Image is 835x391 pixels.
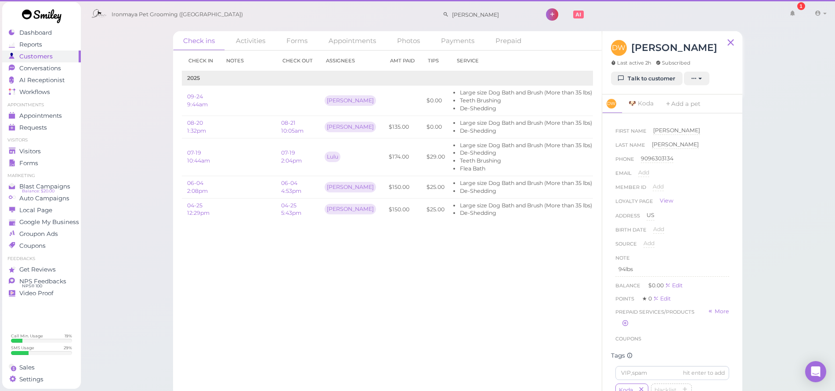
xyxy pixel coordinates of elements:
a: Add a pet [660,94,706,113]
span: DW [607,99,616,109]
a: Edit [665,282,683,289]
a: Video Proof [2,287,81,299]
span: Reports [19,41,42,48]
span: Auto Campaigns [19,195,69,202]
div: 19 % [65,333,72,339]
li: Large size Dog Bath and Brush (More than 35 lbs) [460,202,592,210]
th: Tips [421,51,450,71]
span: Ironmaya Pet Grooming ([GEOGRAPHIC_DATA]) [112,2,243,27]
span: [PERSON_NAME] [653,127,700,134]
div: [PERSON_NAME] [325,182,376,192]
span: Appointments [19,112,62,119]
span: DW [611,40,627,56]
span: NPS® 100 [22,282,42,290]
a: Groupon Ads [2,228,81,240]
a: Settings [2,373,81,385]
div: SMS Usage [11,345,34,351]
span: Conversations [19,65,61,72]
span: Subscribed [656,59,690,66]
th: Check in [182,51,220,71]
span: Google My Business [19,218,79,226]
span: ★ 0 [642,295,653,302]
div: [PERSON_NAME] [325,204,376,214]
a: Payments [431,31,484,50]
a: NPS Feedbacks NPS® 100 [2,275,81,287]
span: NPS Feedbacks [19,278,66,285]
a: 06-04 4:53pm [281,180,301,194]
span: Groupon Ads [19,230,58,238]
div: Lulu [325,152,340,162]
td: $174.00 [383,138,421,176]
span: Last active 2h [611,59,651,66]
a: DW [602,94,623,113]
div: Tags [611,352,734,359]
b: 2025 [187,75,200,81]
td: $150.00 [383,198,421,220]
span: Video Proof [19,290,54,297]
span: Visitors [19,148,41,155]
th: Amt Paid [383,51,421,71]
input: VIP,spam [615,366,729,380]
td: $150.00 [383,176,421,198]
a: 09-24 9:44am [187,93,208,108]
span: Source [615,239,637,253]
td: $0.00 [421,116,450,138]
a: Edit [653,295,671,302]
div: 9096303134 [641,155,673,163]
a: Appointments [2,110,81,122]
a: Requests [2,122,81,134]
h3: [PERSON_NAME] [631,40,717,55]
span: Member ID [615,183,646,197]
span: Sales [19,364,35,371]
a: 04-25 12:29pm [187,202,210,217]
span: Add [653,226,664,232]
div: Call Min. Usage [11,333,43,339]
td: $25.00 [421,176,450,198]
td: $0.00 [421,86,450,116]
a: More [708,308,729,316]
span: Address [615,211,640,225]
a: 08-20 1:32pm [187,119,206,134]
th: Check out [276,51,319,71]
li: De-Shedding [460,149,592,157]
a: Photos [387,31,430,50]
span: Coupons [19,242,46,250]
a: 06-04 2:08pm [187,180,208,194]
span: Requests [19,124,47,131]
li: De-Shedding [460,105,592,112]
p: 94lbs [618,265,726,273]
li: Marketing [2,173,81,179]
div: US [647,211,654,220]
li: De-Shedding [460,127,592,135]
span: Forms [19,159,38,167]
a: Conversations [2,62,81,74]
a: Talk to customer [611,72,683,86]
a: 08-21 10:05am [281,119,304,134]
li: Large size Dog Bath and Brush (More than 35 lbs) [460,119,592,127]
span: Prepaid services/products [615,308,694,316]
a: Auto Campaigns [2,192,81,204]
div: Note [615,253,630,262]
a: 04-25 5:43pm [281,202,301,217]
span: Local Page [19,206,52,214]
span: Dashboard [19,29,52,36]
a: Google My Business [2,216,81,228]
td: $135.00 [383,116,421,138]
a: Customers [2,51,81,62]
div: [PERSON_NAME] [325,95,376,106]
span: Balance: $20.00 [22,188,54,195]
a: Appointments [318,31,386,50]
div: Open Intercom Messenger [805,361,826,382]
span: Email [615,169,632,183]
a: Blast Campaigns Balance: $20.00 [2,181,81,192]
a: Get Reviews [2,264,81,275]
a: 07-19 10:44am [187,149,210,164]
div: hit enter to add [683,369,725,377]
th: Service [450,51,597,71]
span: Blast Campaigns [19,183,70,190]
li: Appointments [2,102,81,108]
a: Reports [2,39,81,51]
li: Teeth Brushing [460,97,592,105]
